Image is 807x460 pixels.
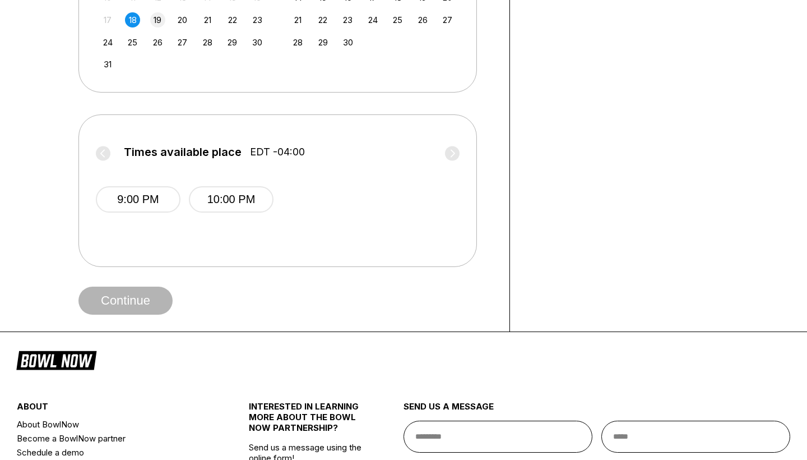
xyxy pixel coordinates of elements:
[403,401,790,421] div: send us a message
[150,35,165,50] div: Choose Tuesday, August 26th, 2025
[150,12,165,27] div: Choose Tuesday, August 19th, 2025
[225,12,240,27] div: Choose Friday, August 22nd, 2025
[290,12,305,27] div: Choose Sunday, September 21st, 2025
[100,35,115,50] div: Choose Sunday, August 24th, 2025
[250,146,305,158] span: EDT -04:00
[17,445,210,459] a: Schedule a demo
[340,35,355,50] div: Choose Tuesday, September 30th, 2025
[250,12,265,27] div: Choose Saturday, August 23rd, 2025
[440,12,455,27] div: Choose Saturday, September 27th, 2025
[96,186,180,213] button: 9:00 PM
[189,186,273,213] button: 10:00 PM
[200,12,215,27] div: Choose Thursday, August 21st, 2025
[17,431,210,445] a: Become a BowlNow partner
[17,401,210,417] div: about
[125,35,140,50] div: Choose Monday, August 25th, 2025
[100,12,115,27] div: Not available Sunday, August 17th, 2025
[415,12,430,27] div: Choose Friday, September 26th, 2025
[124,146,242,158] span: Times available place
[340,12,355,27] div: Choose Tuesday, September 23rd, 2025
[100,57,115,72] div: Choose Sunday, August 31st, 2025
[175,12,190,27] div: Choose Wednesday, August 20th, 2025
[200,35,215,50] div: Choose Thursday, August 28th, 2025
[390,12,405,27] div: Choose Thursday, September 25th, 2025
[225,35,240,50] div: Choose Friday, August 29th, 2025
[250,35,265,50] div: Choose Saturday, August 30th, 2025
[316,12,331,27] div: Choose Monday, September 22nd, 2025
[290,35,305,50] div: Choose Sunday, September 28th, 2025
[365,12,381,27] div: Choose Wednesday, September 24th, 2025
[125,12,140,27] div: Choose Monday, August 18th, 2025
[175,35,190,50] div: Choose Wednesday, August 27th, 2025
[316,35,331,50] div: Choose Monday, September 29th, 2025
[17,417,210,431] a: About BowlNow
[249,401,365,442] div: INTERESTED IN LEARNING MORE ABOUT THE BOWL NOW PARTNERSHIP?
